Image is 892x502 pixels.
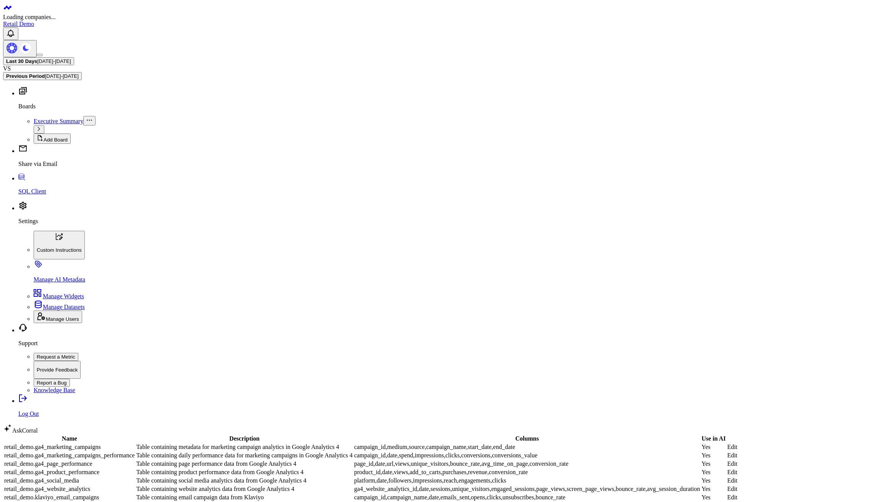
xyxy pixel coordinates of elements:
span: clicks [445,452,460,459]
span: emails_sent [440,494,469,500]
span: , [399,452,414,459]
span: url [387,460,393,467]
b: Last 30 Days [6,58,37,64]
span: clicks [487,494,501,500]
td: Yes [701,477,726,484]
span: , [502,494,536,500]
th: Use in AI [701,435,726,442]
span: conversions_value [492,452,537,459]
span: , [471,494,487,500]
th: Description [136,435,353,442]
span: , [410,469,442,475]
span: Manage Users [46,316,79,322]
a: Executive Summary [34,118,83,124]
span: conversion_rate [489,469,528,475]
span: campaign_name [387,494,427,500]
span: , [354,469,382,475]
td: Yes [701,460,726,468]
span: opens [471,494,485,500]
span: , [395,460,411,467]
span: campaign_id [354,452,386,459]
span: [DATE] - [DATE] [37,58,71,64]
td: Yes [701,485,726,493]
span: , [354,460,375,467]
span: , [377,477,389,484]
span: product_id [354,469,380,475]
td: retail_demo.ga4_product_performance [4,468,135,476]
span: , [567,486,615,492]
span: conversion_rate [529,460,568,467]
span: , [616,486,647,492]
span: conversions [461,452,490,459]
span: avg_time_on_page [481,460,528,467]
span: date [387,452,398,459]
th: Columns [354,435,701,442]
span: views [394,469,408,475]
span: medium [387,444,407,450]
span: clicks [492,477,506,484]
span: , [387,460,395,467]
span: bounce_rate [450,460,480,467]
p: Provide Feedback [37,367,78,373]
a: Edit [727,494,738,500]
span: date [375,460,385,467]
td: Table containing email campaign data from Klaviyo [136,494,353,501]
a: Edit [727,477,738,484]
th: Name [4,435,135,442]
button: Custom Instructions [34,231,85,259]
a: Edit [727,452,738,459]
span: , [387,452,399,459]
span: , [354,452,387,459]
a: AskCorral [3,427,38,434]
span: date [377,477,387,484]
span: revenue [468,469,487,475]
td: retail_demo.ga4_marketing_campaigns [4,443,135,451]
button: Manage Users [34,311,82,323]
p: Boards [18,103,889,110]
span: , [461,452,492,459]
span: campaign_id [354,494,386,500]
td: retail_demo.ga4_page_performance [4,460,135,468]
td: retail_demo.ga4_social_media [4,477,135,484]
span: campaign_name [426,444,466,450]
td: retail_demo.ga4_website_analytics [4,485,135,493]
span: spend [399,452,413,459]
span: unique_visitors [452,486,490,492]
span: page_id [354,460,374,467]
div: VS [3,65,889,72]
span: , [481,460,529,467]
span: ga4_website_analytics_id [354,486,417,492]
span: , [415,452,445,459]
span: date [382,469,392,475]
p: Log Out [18,410,889,417]
span: page_views [536,486,565,492]
span: , [426,444,468,450]
td: Table containing metadata for marketing campaign analytics in Google Analytics 4 [136,443,353,451]
span: impressions [413,477,442,484]
p: Support [18,340,889,347]
span: , [468,444,493,450]
span: , [458,477,492,484]
span: , [413,477,444,484]
a: Manage Datasets [34,304,85,310]
span: purchases [442,469,466,475]
a: Knowledge Base [34,387,75,393]
span: campaign_id [354,444,386,450]
button: Report a Bug [34,379,70,387]
span: unsubscribes [502,494,534,500]
a: Edit [727,469,738,475]
span: unique_visitors [411,460,448,467]
span: , [354,494,387,500]
button: Last 30 Days[DATE]-[DATE] [3,57,74,65]
span: Manage Widgets [43,293,84,299]
span: , [452,486,491,492]
p: Custom Instructions [37,247,82,253]
span: source [409,444,425,450]
a: Log Out [18,397,889,417]
td: Yes [701,452,726,459]
span: , [354,444,387,450]
span: , [450,460,481,467]
div: Loading companies... [3,14,889,21]
span: followers [389,477,411,484]
td: Table containing page performance data from Google Analytics 4 [136,460,353,468]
